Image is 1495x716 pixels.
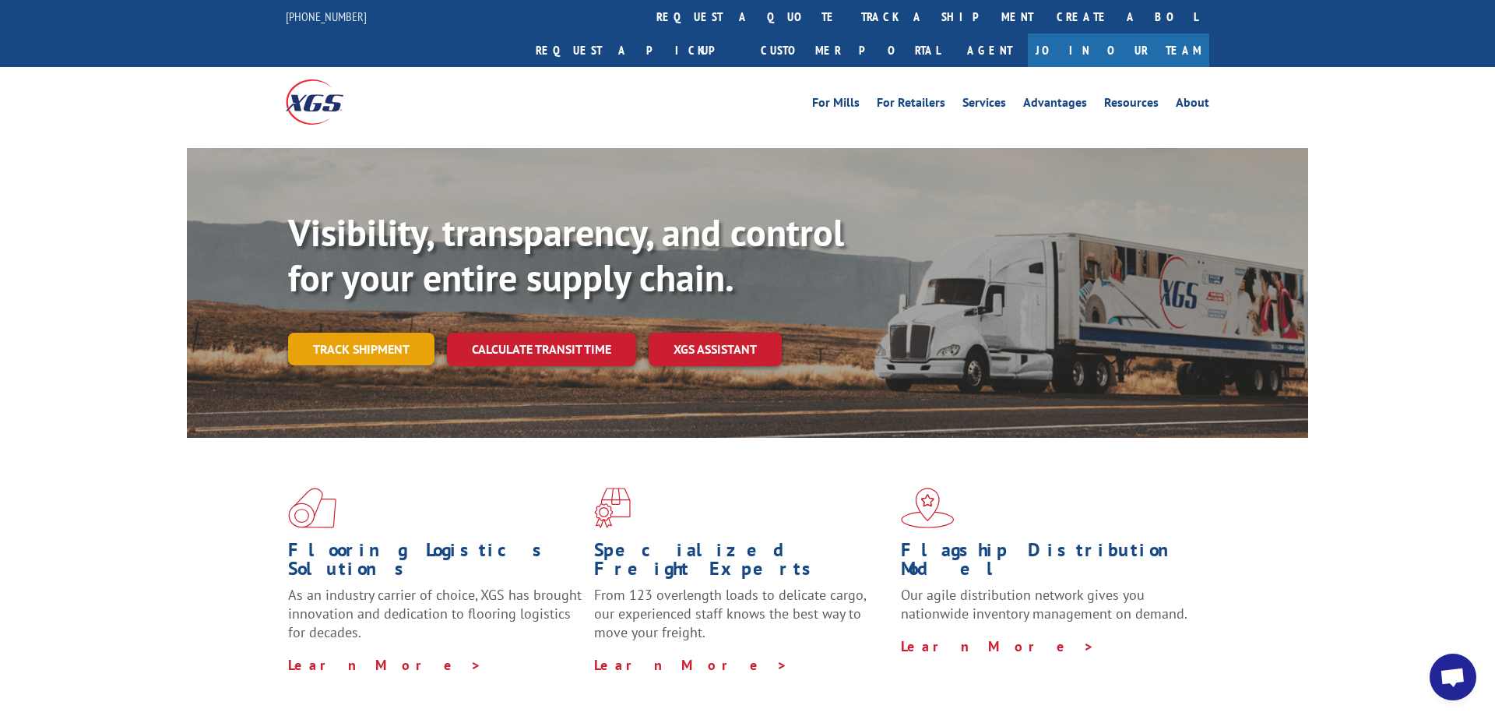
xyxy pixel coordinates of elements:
a: For Retailers [877,97,945,114]
a: Join Our Team [1028,34,1209,67]
p: From 123 overlength loads to delicate cargo, our experienced staff knows the best way to move you... [594,586,888,655]
a: Track shipment [288,333,434,365]
a: Learn More > [901,637,1095,655]
a: Calculate transit time [447,333,636,366]
a: Advantages [1023,97,1087,114]
a: Request a pickup [524,34,749,67]
a: [PHONE_NUMBER] [286,9,367,24]
a: Customer Portal [749,34,952,67]
h1: Flagship Distribution Model [901,541,1195,586]
b: Visibility, transparency, and control for your entire supply chain. [288,208,844,302]
span: Our agile distribution network gives you nationwide inventory management on demand. [901,586,1187,623]
span: As an industry carrier of choice, XGS has brought innovation and dedication to flooring logistics... [288,586,582,641]
a: Learn More > [288,656,482,674]
a: Agent [952,34,1028,67]
a: Resources [1104,97,1159,114]
a: Open chat [1430,654,1476,700]
a: XGS ASSISTANT [649,333,782,366]
img: xgs-icon-total-supply-chain-intelligence-red [288,488,336,528]
img: xgs-icon-focused-on-flooring-red [594,488,631,528]
h1: Flooring Logistics Solutions [288,541,582,586]
h1: Specialized Freight Experts [594,541,888,586]
a: For Mills [812,97,860,114]
a: About [1176,97,1209,114]
a: Learn More > [594,656,788,674]
img: xgs-icon-flagship-distribution-model-red [901,488,955,528]
a: Services [962,97,1006,114]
